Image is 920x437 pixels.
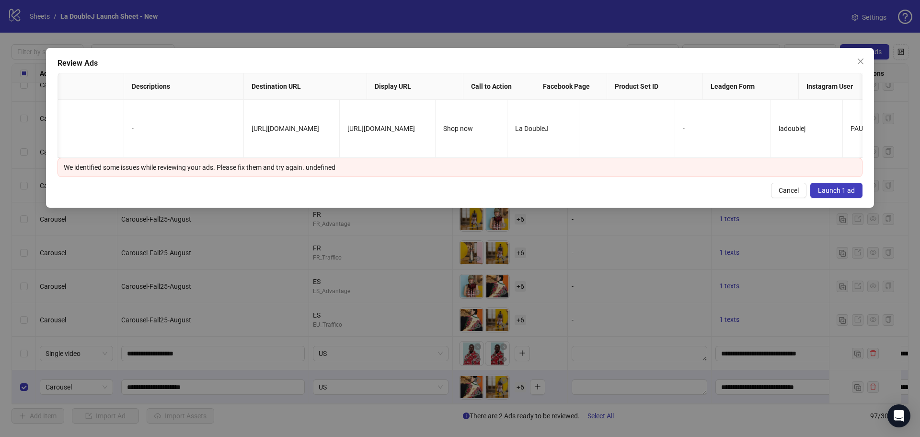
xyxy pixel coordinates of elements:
th: Destination URL [244,73,367,100]
th: Product Set ID [607,73,703,100]
th: Display URL [367,73,463,100]
th: Primary Texts [4,73,124,100]
div: Review Ads [57,58,862,69]
span: Launch 1 ad [818,187,855,194]
button: Launch 1 ad [810,183,862,198]
th: Instagram User [799,73,871,100]
span: Cancel [779,187,799,194]
span: - [132,125,134,132]
div: - [683,123,763,134]
th: Facebook Page [535,73,607,100]
button: Cancel [771,183,806,198]
span: close [857,58,864,65]
div: Open Intercom Messenger [887,404,910,427]
span: [URL][DOMAIN_NAME] [252,125,319,132]
th: Descriptions [124,73,244,100]
div: La DoubleJ [515,123,571,134]
div: We identified some issues while reviewing your ads. Please fix them and try again. undefined [64,162,856,173]
div: ladoublej [779,123,835,134]
th: Leadgen Form [703,73,799,100]
span: Shop now [443,125,473,132]
span: PAUSED [851,125,875,132]
span: [URL][DOMAIN_NAME] [347,125,415,132]
button: Close [853,54,868,69]
th: Call to Action [463,73,535,100]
